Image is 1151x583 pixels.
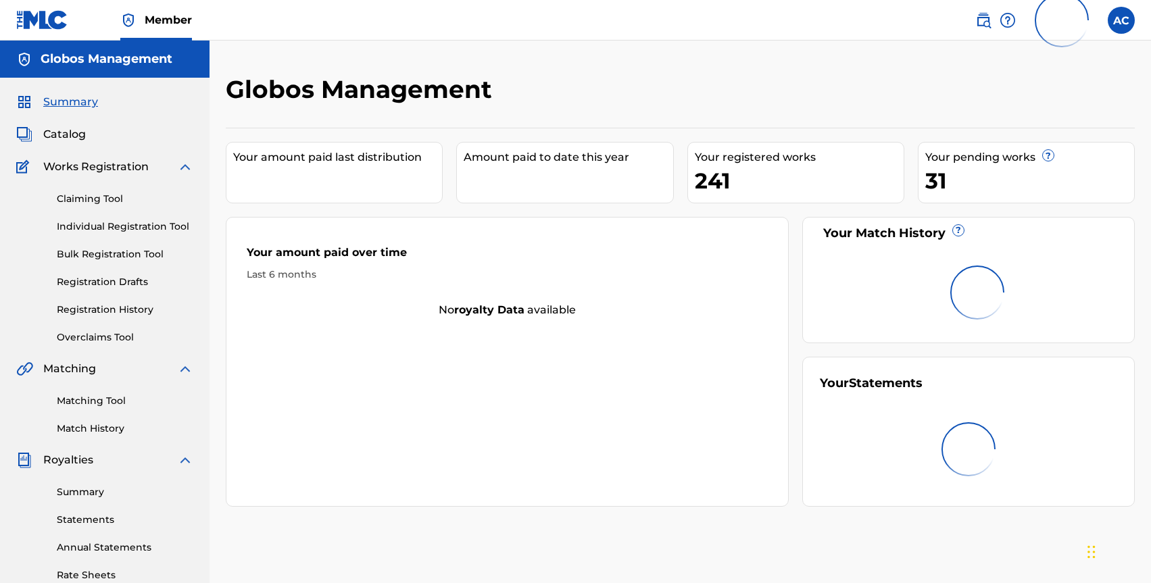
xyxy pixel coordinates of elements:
[1000,7,1016,34] div: Help
[43,361,96,377] span: Matching
[695,166,904,196] div: 241
[464,149,672,166] div: Amount paid to date this year
[247,268,768,282] div: Last 6 months
[177,452,193,468] img: expand
[16,126,32,143] img: Catalog
[57,422,193,436] a: Match History
[16,361,33,377] img: Matching
[975,12,991,28] img: search
[43,94,98,110] span: Summary
[975,7,991,34] a: Public Search
[177,361,193,377] img: expand
[57,192,193,206] a: Claiming Tool
[16,94,32,110] img: Summary
[1083,518,1151,583] div: Widget chat
[41,51,172,67] h5: Globos Management
[1087,532,1096,572] div: Trascina
[57,247,193,261] a: Bulk Registration Tool
[16,10,68,30] img: MLC Logo
[226,74,499,105] h2: Globos Management
[925,149,1134,166] div: Your pending works
[16,452,32,468] img: Royalties
[454,303,524,316] strong: royalty data
[226,302,788,318] div: No available
[939,255,1014,330] img: preloader
[177,159,193,175] img: expand
[820,224,1117,243] div: Your Match History
[16,159,34,175] img: Works Registration
[820,374,923,392] div: Your Statements
[16,51,32,68] img: Accounts
[953,225,964,236] span: ?
[57,275,193,289] a: Registration Drafts
[145,12,192,28] span: Member
[233,149,442,166] div: Your amount paid last distribution
[57,513,193,527] a: Statements
[931,411,1006,487] img: preloader
[247,245,768,268] div: Your amount paid over time
[57,303,193,317] a: Registration History
[57,220,193,234] a: Individual Registration Tool
[16,126,86,143] a: CatalogCatalog
[16,94,98,110] a: SummarySummary
[695,149,904,166] div: Your registered works
[57,394,193,408] a: Matching Tool
[57,568,193,582] a: Rate Sheets
[43,452,93,468] span: Royalties
[925,166,1134,196] div: 31
[43,126,86,143] span: Catalog
[1108,7,1135,34] div: User Menu
[120,12,137,28] img: Top Rightsholder
[1083,518,1151,583] iframe: Chat Widget
[57,485,193,499] a: Summary
[43,159,149,175] span: Works Registration
[57,330,193,345] a: Overclaims Tool
[57,540,193,555] a: Annual Statements
[1000,12,1016,28] img: help
[1043,150,1054,161] span: ?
